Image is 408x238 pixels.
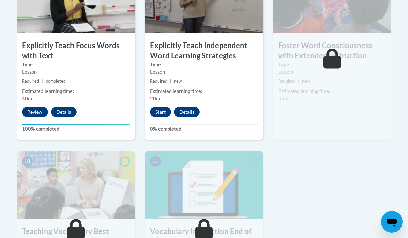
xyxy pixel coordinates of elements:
div: Estimated learning time: [278,88,386,95]
span: new [174,79,182,84]
img: Course Image [145,151,263,219]
span: 35m [278,96,288,101]
h3: Foster Word Consciousness with Extended Instruction [273,40,391,61]
img: Course Image [17,151,135,219]
label: Type [22,61,130,68]
h3: Explicitly Teach Independent Word Learning Strategies [145,40,263,61]
span: | [42,79,43,84]
span: 40m [22,96,32,101]
h3: Explicitly Teach Focus Words with Text [17,40,135,61]
label: 100% completed [22,125,130,133]
span: new [302,79,310,84]
span: Required [150,79,167,84]
div: Estimated learning time: [22,88,130,95]
span: | [170,79,171,84]
span: Required [22,79,39,84]
span: 20m [150,96,160,101]
div: Estimated learning time: [150,88,258,95]
span: | [298,79,299,84]
button: Details [51,107,77,117]
button: Start [150,107,171,117]
button: Review [22,107,48,117]
span: 11 [150,156,161,167]
div: Lesson [22,68,130,76]
div: Lesson [150,68,258,76]
div: Lesson [278,68,386,76]
label: 0% completed [150,125,258,133]
span: completed [46,79,66,84]
span: Required [278,79,295,84]
label: Type [278,61,386,68]
button: Details [174,107,200,117]
div: Your progress [22,124,130,125]
label: Type [150,61,258,68]
span: 10 [22,156,33,167]
iframe: Button to launch messaging window [381,211,403,233]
